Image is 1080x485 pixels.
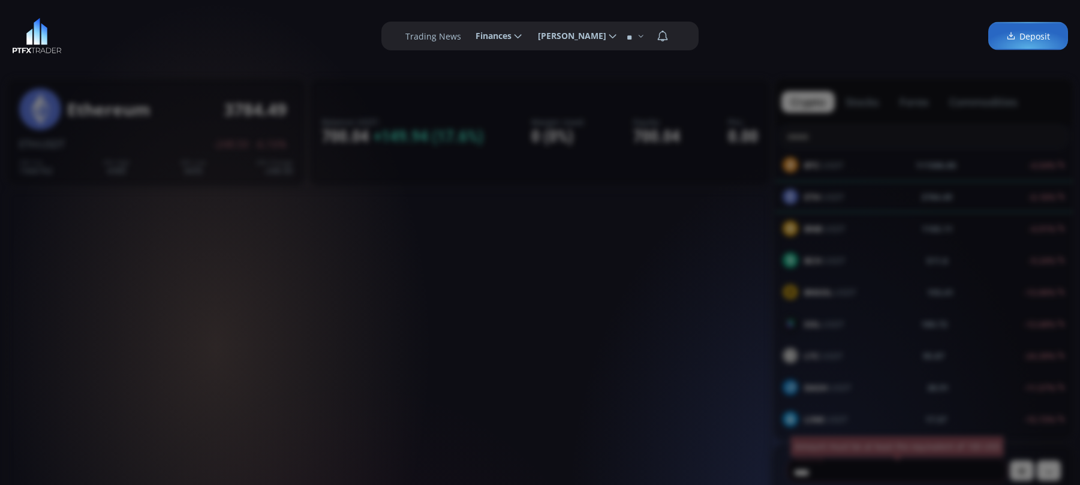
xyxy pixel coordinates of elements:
[467,24,512,48] span: Finances
[12,18,62,54] img: LOGO
[988,22,1068,50] a: Deposit
[530,24,606,48] span: [PERSON_NAME]
[1006,30,1050,43] span: Deposit
[405,30,461,43] label: Trading News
